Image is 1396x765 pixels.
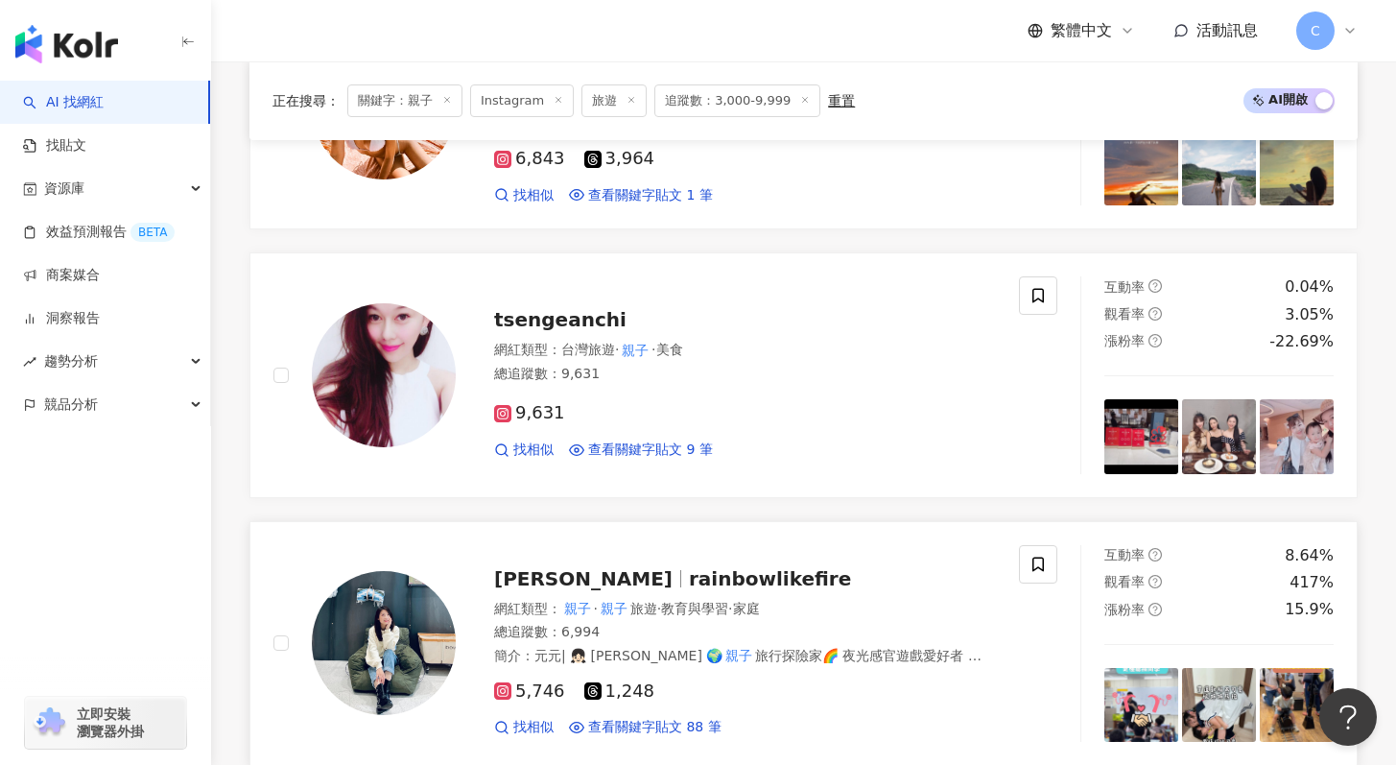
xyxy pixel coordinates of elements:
[494,681,565,702] span: 5,746
[1104,602,1145,617] span: 漲粉率
[23,266,100,285] a: 商案媒合
[569,718,722,737] a: 查看關鍵字貼文 88 筆
[1260,668,1334,742] img: post-image
[1319,688,1377,746] iframe: Help Scout Beacon - Open
[588,718,722,737] span: 查看關鍵字貼文 88 筆
[347,84,462,117] span: 關鍵字：親子
[1196,21,1258,39] span: 活動訊息
[1285,599,1334,620] div: 15.9%
[584,681,655,702] span: 1,248
[494,441,554,460] a: 找相似
[1285,545,1334,566] div: 8.64%
[23,309,100,328] a: 洞察報告
[828,93,855,108] div: 重置
[615,342,619,357] span: ·
[44,383,98,426] span: 競品分析
[15,25,118,63] img: logo
[1104,279,1145,295] span: 互動率
[581,84,647,117] span: 旅遊
[1148,548,1162,562] span: question-circle
[31,707,68,738] img: chrome extension
[494,341,996,360] div: 網紅類型 ：
[494,623,996,642] div: 總追蹤數 ： 6,994
[1285,304,1334,325] div: 3.05%
[23,136,86,155] a: 找貼文
[494,186,554,205] a: 找相似
[513,441,554,460] span: 找相似
[1104,306,1145,322] span: 觀看率
[598,598,630,619] mark: 親子
[656,342,683,357] span: 美食
[1260,399,1334,473] img: post-image
[722,645,755,666] mark: 親子
[1182,668,1256,742] img: post-image
[249,252,1358,497] a: KOL Avatartsengeanchi網紅類型：台灣旅遊·親子·美食總追蹤數：9,6319,631找相似查看關鍵字貼文 9 筆互動率question-circle0.04%觀看率questi...
[1104,399,1178,473] img: post-image
[1104,547,1145,562] span: 互動率
[1104,574,1145,589] span: 觀看率
[312,571,456,715] img: KOL Avatar
[569,186,713,205] a: 查看關鍵字貼文 1 筆
[594,601,598,616] span: ·
[25,697,186,749] a: chrome extension立即安裝 瀏覽器外掛
[494,645,984,681] span: 簡介 ：
[494,403,565,423] span: 9,631
[494,567,673,590] span: [PERSON_NAME]
[1051,20,1112,41] span: 繁體中文
[1269,331,1334,352] div: -22.69%
[588,441,713,460] span: 查看關鍵字貼文 9 筆
[561,598,594,619] mark: 親子
[728,601,732,616] span: ·
[470,84,574,117] span: Instagram
[630,601,657,616] span: 旅遊
[272,93,340,108] span: 正在搜尋 ：
[651,342,655,357] span: ·
[44,340,98,383] span: 趨勢分析
[561,342,615,357] span: 台灣旅遊
[494,718,554,737] a: 找相似
[513,718,554,737] span: 找相似
[1260,131,1334,205] img: post-image
[494,365,996,384] div: 總追蹤數 ： 9,631
[494,149,565,169] span: 6,843
[654,84,820,117] span: 追蹤數：3,000-9,999
[312,303,456,447] img: KOL Avatar
[1290,572,1334,593] div: 417%
[77,705,144,740] span: 立即安裝 瀏覽器外掛
[733,601,760,616] span: 家庭
[657,601,661,616] span: ·
[1148,334,1162,347] span: question-circle
[661,601,728,616] span: 教育與學習
[1104,668,1178,742] img: post-image
[23,93,104,112] a: searchAI 找網紅
[1182,131,1256,205] img: post-image
[44,167,84,210] span: 資源庫
[1148,279,1162,293] span: question-circle
[584,149,655,169] span: 3,964
[534,648,722,663] span: 元元| 👧🏻 [PERSON_NAME] 🌍
[23,223,175,242] a: 效益預測報告BETA
[1285,276,1334,298] div: 0.04%
[1104,333,1145,348] span: 漲粉率
[588,186,713,205] span: 查看關鍵字貼文 1 筆
[1148,307,1162,321] span: question-circle
[689,567,851,590] span: rainbowlikefire
[494,308,627,331] span: tsengeanchi
[494,600,996,619] div: 網紅類型 ：
[1148,575,1162,588] span: question-circle
[1104,131,1178,205] img: post-image
[619,340,651,361] mark: 親子
[23,355,36,369] span: rise
[513,186,554,205] span: 找相似
[1311,20,1320,41] span: C
[1182,399,1256,473] img: post-image
[1148,603,1162,616] span: question-circle
[569,441,713,460] a: 查看關鍵字貼文 9 筆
